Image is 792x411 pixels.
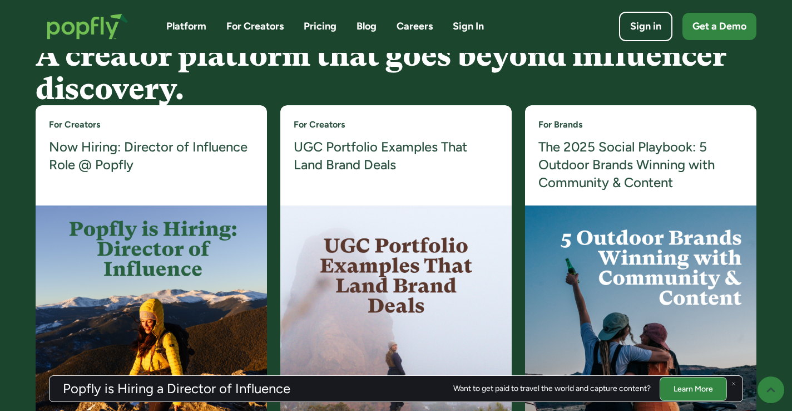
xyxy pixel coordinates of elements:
[692,19,746,33] div: Get a Demo
[619,12,672,41] a: Sign in
[294,138,498,174] a: UGC Portfolio Examples That Land Brand Deals
[682,13,756,40] a: Get a Demo
[63,382,290,395] h3: Popfly is Hiring a Director of Influence
[538,119,582,131] a: For Brands
[453,19,484,33] a: Sign In
[304,19,336,33] a: Pricing
[36,39,756,105] h4: A creator platform that goes beyond influencer discovery.
[294,119,345,131] a: For Creators
[36,2,140,51] a: home
[538,138,743,192] a: The 2025 Social Playbook: 5 Outdoor Brands Winning with Community & Content
[630,19,661,33] div: Sign in
[166,19,206,33] a: Platform
[226,19,284,33] a: For Creators
[357,19,377,33] a: Blog
[660,376,727,400] a: Learn More
[397,19,433,33] a: Careers
[453,384,651,393] div: Want to get paid to travel the world and capture content?
[49,119,100,131] a: For Creators
[49,138,254,174] a: Now Hiring: Director of Influence Role @ Popfly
